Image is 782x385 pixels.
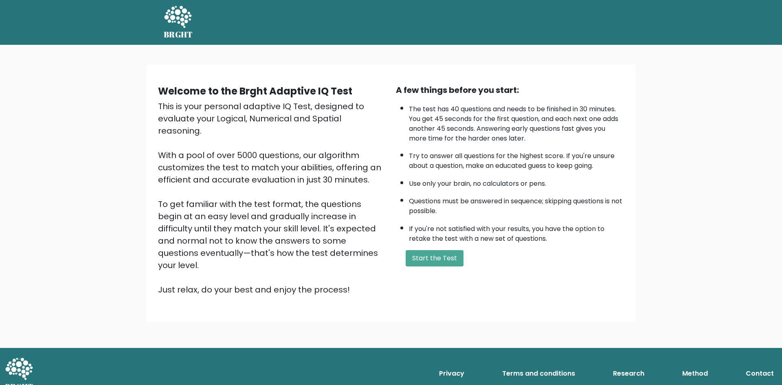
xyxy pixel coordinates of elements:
button: Start the Test [406,250,463,266]
li: Try to answer all questions for the highest score. If you're unsure about a question, make an edu... [409,147,624,171]
li: The test has 40 questions and needs to be finished in 30 minutes. You get 45 seconds for the firs... [409,100,624,143]
h5: BRGHT [164,30,193,40]
li: Questions must be answered in sequence; skipping questions is not possible. [409,192,624,216]
li: If you're not satisfied with your results, you have the option to retake the test with a new set ... [409,220,624,244]
a: Research [610,365,648,382]
div: This is your personal adaptive IQ Test, designed to evaluate your Logical, Numerical and Spatial ... [158,100,386,296]
a: Method [679,365,711,382]
a: BRGHT [164,3,193,42]
a: Terms and conditions [499,365,578,382]
b: Welcome to the Brght Adaptive IQ Test [158,84,352,98]
div: A few things before you start: [396,84,624,96]
a: Contact [742,365,777,382]
li: Use only your brain, no calculators or pens. [409,175,624,189]
a: Privacy [436,365,468,382]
